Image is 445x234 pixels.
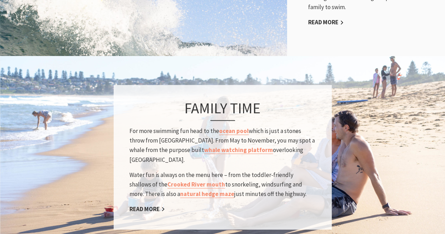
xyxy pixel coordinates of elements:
[219,127,249,135] a: ocean pool
[129,170,316,199] p: Water fun is always on the menu here – from the toddler-friendly shallows of the to snorkeling, w...
[204,146,273,154] a: whale watching platform
[129,205,165,213] a: Read More
[167,180,225,188] a: Crooked River mouth
[180,190,234,198] a: natural hedge maze
[308,18,344,26] a: Read More
[129,99,316,121] h3: Family time
[129,126,316,164] p: For more swimming fun head to the which is just a stones throw from [GEOGRAPHIC_DATA]. From May t...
